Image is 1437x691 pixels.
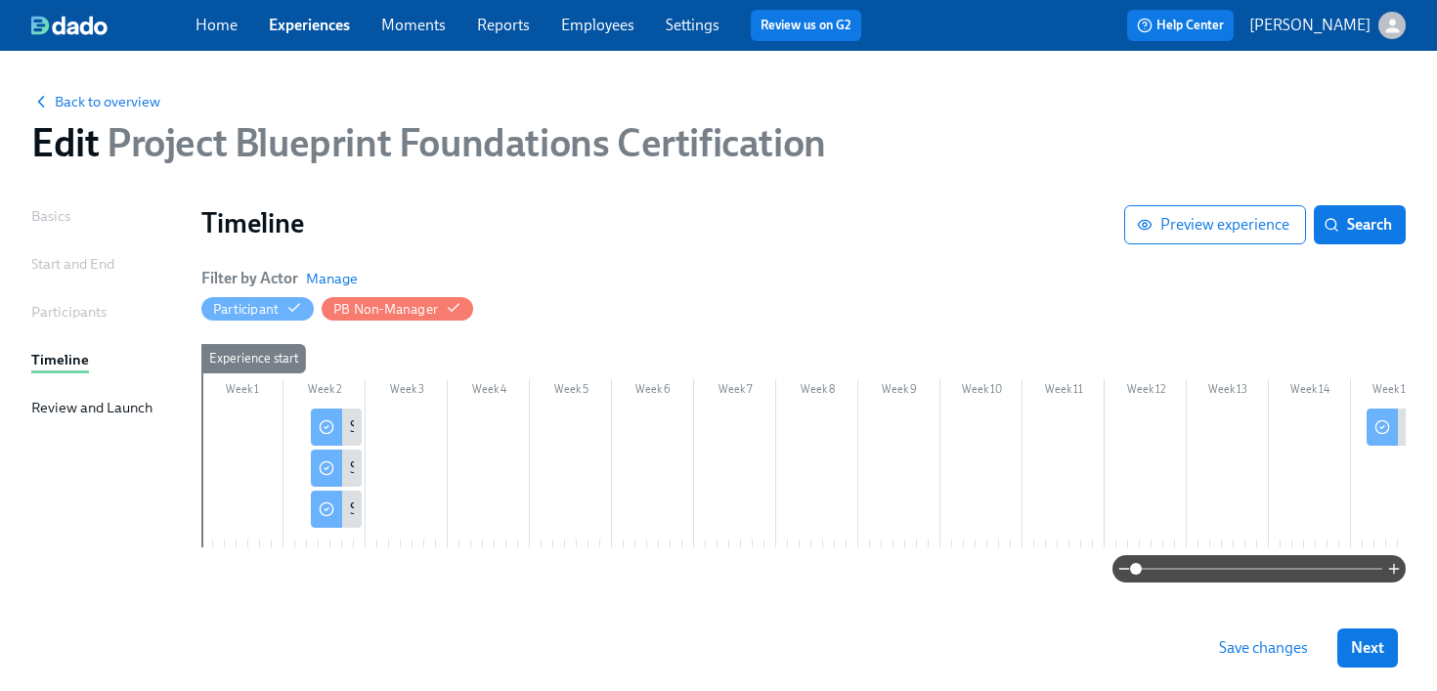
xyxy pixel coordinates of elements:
a: Home [196,16,238,34]
div: Schedule your Project Blueprint Live Certification [350,498,675,520]
button: Help Center [1127,10,1234,41]
span: Preview experience [1141,215,1289,235]
div: Hide PB Non-Manager [333,300,438,319]
button: [PERSON_NAME] [1249,12,1406,39]
a: Moments [381,16,446,34]
span: Project Blueprint Foundations Certification [99,119,825,166]
div: Timeline [31,349,89,370]
div: Participants [31,301,107,323]
div: Week 5 [530,379,612,405]
span: Save changes [1219,638,1308,658]
div: Schedule your Project Blueprint Live Certification [311,450,362,487]
a: Experiences [269,16,350,34]
div: TARGET AUDIENCES [1367,409,1417,446]
span: Next [1351,638,1384,658]
a: Settings [666,16,719,34]
div: Week 10 [940,379,1023,405]
span: Search [1328,215,1392,235]
div: Week 14 [1269,379,1351,405]
div: Week 15 [1351,379,1433,405]
a: Review us on G2 [761,16,851,35]
div: Week 2 [283,379,366,405]
div: Experience start [201,344,306,373]
button: Next [1337,628,1398,668]
div: Week 11 [1023,379,1105,405]
div: Schedule your Project Blueprint Live Certification [350,416,675,438]
button: Back to overview [31,92,160,111]
div: Week 1 [201,379,283,405]
button: Participant [201,297,314,321]
div: Week 9 [858,379,940,405]
p: [PERSON_NAME] [1249,15,1371,36]
div: Review and Launch [31,397,152,418]
div: Week 13 [1187,379,1269,405]
button: PB Non-Manager [322,297,473,321]
h1: Timeline [201,205,1124,240]
div: Start and End [31,253,114,275]
div: Schedule your Project Blueprint Live Certification [350,457,675,479]
button: Search [1314,205,1406,244]
div: Basics [31,205,70,227]
div: Schedule your Project Blueprint Live Certification [311,409,362,446]
h1: Edit [31,119,826,166]
button: Review us on G2 [751,10,861,41]
button: Save changes [1205,628,1322,668]
img: dado [31,16,108,35]
a: dado [31,16,196,35]
div: Hide Participant [213,300,279,319]
div: Week 6 [612,379,694,405]
div: Week 7 [694,379,776,405]
h6: Filter by Actor [201,268,298,289]
div: Week 8 [776,379,858,405]
a: Employees [561,16,634,34]
div: Week 3 [366,379,448,405]
button: Manage [306,269,358,288]
div: Schedule your Project Blueprint Live Certification [311,491,362,528]
button: Preview experience [1124,205,1306,244]
span: Help Center [1137,16,1224,35]
div: Week 4 [448,379,530,405]
a: Reports [477,16,530,34]
div: Week 12 [1105,379,1187,405]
